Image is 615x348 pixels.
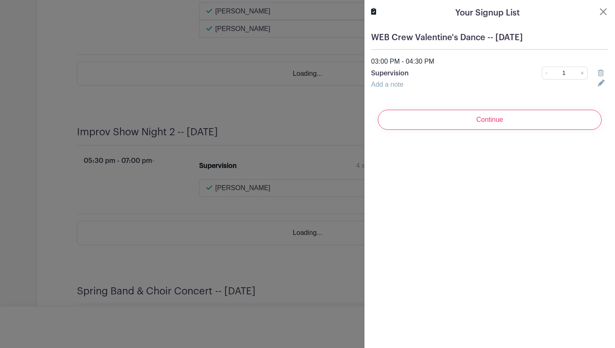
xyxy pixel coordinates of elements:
[577,67,588,80] a: +
[542,67,551,80] a: -
[378,110,602,130] input: Continue
[371,33,608,43] h5: WEB Crew Valentine's Dance -- [DATE]
[371,68,505,78] p: Supervision
[455,7,520,19] h5: Your Signup List
[598,7,608,17] button: Close
[371,81,403,88] a: Add a note
[366,57,613,67] div: 03:00 PM - 04:30 PM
